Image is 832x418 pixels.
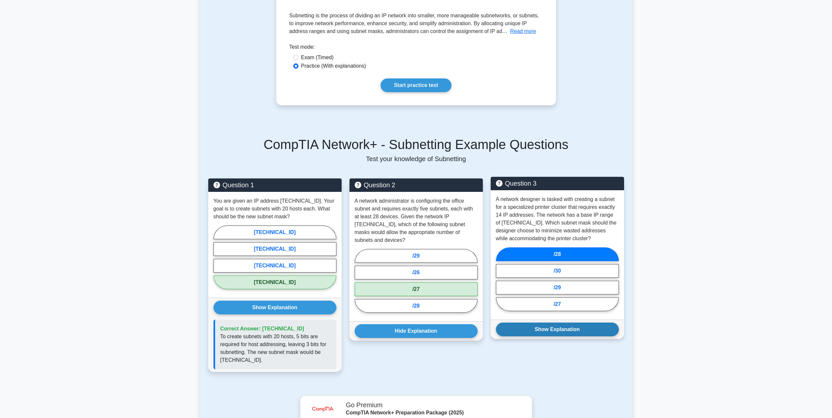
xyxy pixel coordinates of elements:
label: Practice (With explanations) [301,62,366,70]
label: /28 [355,299,478,313]
p: A network designer is tasked with creating a subnet for a specialized printer cluster that requir... [496,195,619,242]
label: /28 [496,247,619,261]
button: Hide Explanation [355,324,478,338]
p: To create subnets with 20 hosts, 5 bits are required for host addressing, leaving 3 bits for subn... [220,333,331,364]
h5: CompTIA Network+ - Subnetting Example Questions [208,137,624,152]
label: /27 [355,282,478,296]
label: [TECHNICAL_ID] [213,259,336,273]
label: Exam (Timed) [301,54,334,61]
label: /27 [496,297,619,311]
div: Test mode: [289,43,543,54]
label: /29 [496,281,619,294]
h5: Question 3 [496,179,619,187]
button: Show Explanation [213,301,336,314]
p: Test your knowledge of Subnetting [208,155,624,163]
span: Subnetting is the process of dividing an IP network into smaller, more manageable subnetworks, or... [289,13,539,34]
p: A network administrator is configuring the office subnet and requires exactly five subnets, each ... [355,197,478,244]
button: Show Explanation [496,323,619,336]
label: [TECHNICAL_ID] [213,226,336,239]
button: Read more [510,27,536,35]
label: [TECHNICAL_ID] [213,242,336,256]
label: /30 [496,264,619,278]
span: Correct Answer: [TECHNICAL_ID] [220,326,304,331]
label: /29 [355,249,478,263]
p: You are given an IP address [TECHNICAL_ID]. Your goal is to create subnets with 20 hosts each. Wh... [213,197,336,221]
label: [TECHNICAL_ID] [213,276,336,289]
h5: Question 1 [213,181,336,189]
a: Start practice test [381,78,451,92]
label: /26 [355,266,478,279]
h5: Question 2 [355,181,478,189]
